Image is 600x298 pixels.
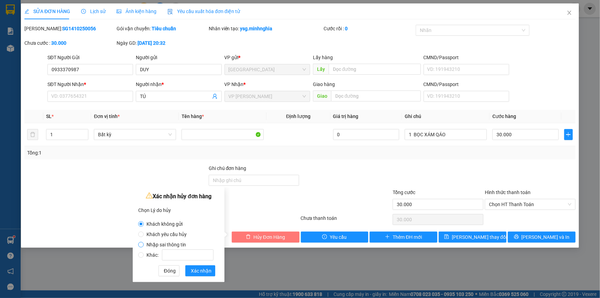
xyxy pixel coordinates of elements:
[24,25,115,32] div: [PERSON_NAME]:
[47,54,133,61] div: SĐT Người Gửi
[152,26,176,31] b: Tiêu chuẩn
[300,214,392,226] div: Chưa thanh toán
[98,129,172,140] span: Bất kỳ
[144,221,185,227] span: Khách không gửi
[24,9,29,14] span: edit
[51,40,66,46] b: 30.000
[138,205,219,215] div: Chọn Lý do hủy
[489,199,571,210] span: Chọn HT Thanh Toán
[182,114,204,119] span: Tên hàng
[3,51,119,63] b: GỬI : [GEOGRAPHIC_DATA]
[164,267,176,275] span: Đóng
[209,25,323,32] div: Nhân viên tạo:
[225,54,310,61] div: VP gửi
[3,3,37,38] img: logo.jpg
[567,10,572,15] span: close
[3,15,131,24] li: 01 [PERSON_NAME]
[138,40,165,46] b: [DATE] 20:32
[301,232,369,243] button: exclamation-circleYêu cầu
[212,94,218,99] span: user-add
[322,234,327,240] span: exclamation-circle
[167,9,240,14] span: Yêu cầu xuất hóa đơn điện tử
[94,114,120,119] span: Đơn vị tính
[146,192,153,199] span: warning
[522,233,570,241] span: [PERSON_NAME] và In
[514,234,519,240] span: printer
[564,129,573,140] button: plus
[191,267,211,275] span: Xác nhận
[40,25,45,31] span: phone
[485,190,531,195] label: Hình thức thanh toán
[209,166,247,171] label: Ghi chú đơn hàng
[46,114,52,119] span: SL
[444,234,449,240] span: save
[24,9,70,14] span: SỬA ĐƠN HÀNG
[138,191,219,202] div: Xác nhận hủy đơn hàng
[144,232,189,237] span: Khách yêu cầu hủy
[27,149,232,157] div: Tổng: 1
[240,26,273,31] b: ysg.minhnghia
[253,233,285,241] span: Hủy Đơn Hàng
[40,4,97,13] b: [PERSON_NAME]
[81,9,86,14] span: clock-circle
[452,233,507,241] span: [PERSON_NAME] thay đổi
[182,129,264,140] input: VD: Bàn, Ghế
[439,232,506,243] button: save[PERSON_NAME] thay đổi
[144,242,189,247] span: Nhập sai thông tin
[229,91,306,102] span: VP Phan Thiết
[329,64,421,75] input: Dọc đường
[424,81,509,88] div: CMND/Passport
[185,265,215,276] button: Xác nhận
[560,3,579,23] button: Close
[209,175,299,186] input: Ghi chú đơn hàng
[40,17,45,22] span: environment
[167,9,173,14] img: icon
[24,39,115,47] div: Chưa cước :
[47,81,133,88] div: SĐT Người Nhận
[345,26,348,31] b: 0
[136,81,221,88] div: Người nhận
[424,54,509,61] div: CMND/Passport
[565,132,572,137] span: plus
[313,82,335,87] span: Giao hàng
[313,55,333,60] span: Lấy hàng
[117,39,207,47] div: Ngày GD:
[492,114,516,119] span: Cước hàng
[370,232,437,243] button: plusThêm ĐH mới
[286,114,310,119] span: Định lượng
[330,233,347,241] span: Yêu cầu
[81,9,106,14] span: Lịch sử
[136,54,221,61] div: Người gửi
[333,114,359,119] span: Giá trị hàng
[117,25,207,32] div: Gói vận chuyển:
[229,64,306,75] span: Sài Gòn
[27,129,38,140] button: delete
[313,64,329,75] span: Lấy
[405,129,487,140] input: Ghi Chú
[402,110,490,123] th: Ghi chú
[144,252,216,258] span: Khác:
[393,190,415,195] span: Tổng cước
[225,82,244,87] span: VP Nhận
[385,234,390,240] span: plus
[117,9,156,14] span: Ảnh kiện hàng
[331,91,421,102] input: Dọc đường
[393,233,422,241] span: Thêm ĐH mới
[246,234,251,240] span: delete
[324,25,414,32] div: Cước rồi :
[313,91,331,102] span: Giao
[232,232,299,243] button: deleteHủy Đơn Hàng
[62,26,96,31] b: SG1410250056
[162,249,214,260] input: Khác:
[159,265,179,276] button: Đóng
[3,24,131,41] li: 02523854854,0913854573, 0913854356
[117,9,121,14] span: picture
[508,232,576,243] button: printer[PERSON_NAME] và In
